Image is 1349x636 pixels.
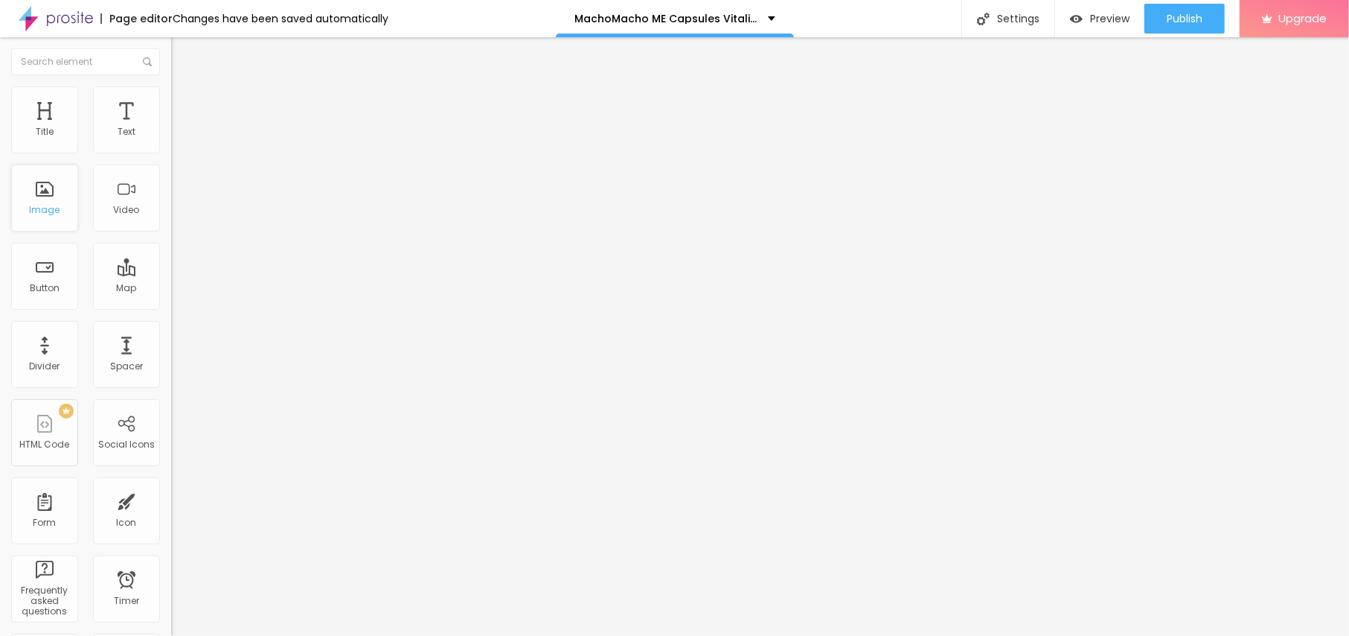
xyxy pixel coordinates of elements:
div: Title [36,127,54,137]
span: Preview [1090,13,1129,25]
div: Changes have been saved automatically [173,13,388,24]
img: view-1.svg [1070,13,1083,25]
div: Timer [114,596,139,606]
iframe: Editor [171,37,1349,636]
div: Frequently asked questions [15,585,74,617]
span: Publish [1167,13,1202,25]
div: Spacer [110,361,143,372]
img: Icone [977,13,990,25]
div: Icon [117,518,137,528]
p: MachoMacho ME Capsules Vitality Complex [GEOGRAPHIC_DATA] [574,13,757,24]
div: Map [117,283,137,293]
div: HTML Code [20,439,70,450]
div: Form [33,518,57,528]
div: Image [30,205,60,215]
span: Upgrade [1278,12,1327,25]
div: Video [114,205,140,215]
button: Publish [1144,4,1225,34]
button: Preview [1055,4,1144,34]
div: Social Icons [98,439,155,450]
div: Text [118,127,135,137]
div: Divider [30,361,60,372]
div: Page editor [100,13,173,24]
input: Search element [11,48,160,75]
img: Icone [143,57,152,66]
div: Button [30,283,60,293]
